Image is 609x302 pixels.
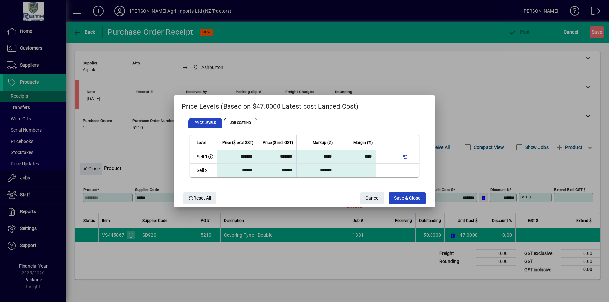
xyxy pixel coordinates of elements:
span: PRICE LEVELS [188,118,222,128]
td: Sell 1 [190,150,217,164]
button: Save & Close [389,192,426,204]
span: Price ($ incl GST) [263,139,293,146]
span: Markup (%) [313,139,333,146]
span: Level [197,139,206,146]
span: Margin (%) [353,139,373,146]
span: Save & Close [394,193,420,204]
td: Sell 2 [190,164,217,177]
button: Cancel [360,192,384,204]
span: Cancel [365,193,379,204]
button: Reset All [183,192,216,204]
span: JOB COSTING [224,118,257,128]
h2: Price Levels (Based on $47.0000 Latest cost Landed Cost) [174,95,435,115]
span: Price ($ excl GST) [222,139,253,146]
span: Reset All [189,193,211,204]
